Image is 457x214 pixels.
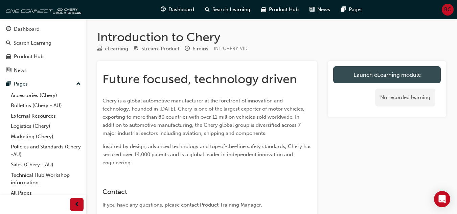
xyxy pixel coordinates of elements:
span: guage-icon [6,26,11,32]
button: DashboardSearch LearningProduct HubNews [3,22,84,78]
div: No recorded learning [375,89,435,106]
span: Inspired by design, advanced technology and top-of-the-line safety standards, Chery has secured o... [102,143,313,166]
span: clock-icon [185,46,190,52]
span: news-icon [6,68,11,74]
div: eLearning [105,45,128,53]
div: If you have any questions, please contact Product Training Manager. [102,201,312,209]
span: search-icon [205,5,210,14]
h3: Contact [102,188,312,196]
span: Pages [349,6,363,14]
span: search-icon [6,40,11,46]
h1: Introduction to Chery [97,30,446,45]
a: Launch eLearning module [333,66,441,83]
a: Dashboard [3,23,84,35]
div: 6 mins [192,45,208,53]
span: guage-icon [161,5,166,14]
span: BC [444,6,451,14]
a: Bulletins (Chery - AU) [8,100,84,111]
span: Dashboard [168,6,194,14]
a: Logistics (Chery) [8,121,84,132]
span: pages-icon [6,81,11,87]
span: Chery is a global automotive manufacturer at the forefront of innovation and technology. Founded ... [102,98,306,136]
span: News [317,6,330,14]
a: All Pages [8,188,84,198]
span: Learning resource code [214,46,248,51]
span: car-icon [6,54,11,60]
span: prev-icon [74,200,79,209]
button: Pages [3,78,84,90]
a: News [3,64,84,77]
div: Duration [185,45,208,53]
span: Search Learning [212,6,250,14]
span: Product Hub [269,6,299,14]
a: Product Hub [3,50,84,63]
span: up-icon [76,80,81,89]
div: Dashboard [14,25,40,33]
span: Future focused, technology driven [102,72,297,86]
a: Accessories (Chery) [8,90,84,101]
a: Sales (Chery - AU) [8,160,84,170]
a: Policies and Standards (Chery -AU) [8,142,84,160]
img: oneconnect [3,3,81,16]
a: pages-iconPages [336,3,368,17]
div: Stream [134,45,179,53]
div: Stream: Product [141,45,179,53]
div: Type [97,45,128,53]
button: BC [442,4,454,16]
a: Search Learning [3,37,84,49]
div: Search Learning [14,39,51,47]
div: Pages [14,80,28,88]
a: news-iconNews [304,3,336,17]
a: search-iconSearch Learning [200,3,256,17]
a: External Resources [8,111,84,121]
span: car-icon [261,5,266,14]
a: Marketing (Chery) [8,132,84,142]
div: Open Intercom Messenger [434,191,450,207]
a: Technical Hub Workshop information [8,170,84,188]
a: car-iconProduct Hub [256,3,304,17]
div: Product Hub [14,53,44,61]
a: guage-iconDashboard [155,3,200,17]
span: target-icon [134,46,139,52]
span: pages-icon [341,5,346,14]
div: News [14,67,27,74]
span: news-icon [310,5,315,14]
span: learningResourceType_ELEARNING-icon [97,46,102,52]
